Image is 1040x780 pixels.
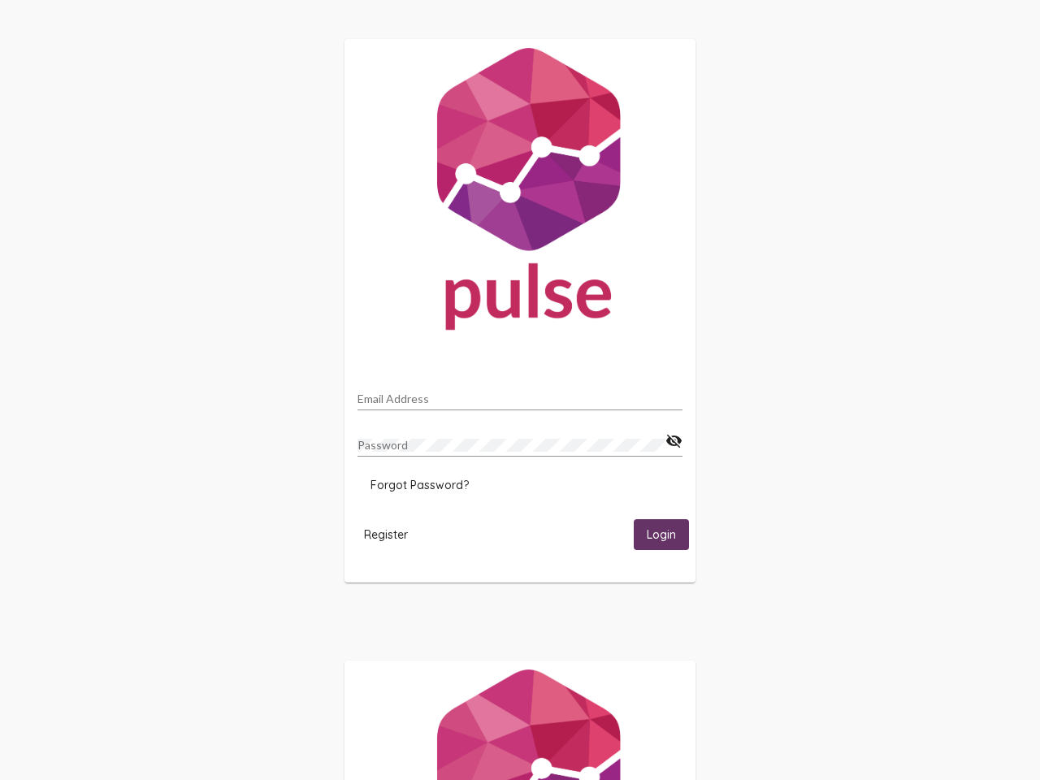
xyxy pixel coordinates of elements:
img: Pulse For Good Logo [344,39,695,346]
span: Register [364,527,408,542]
span: Login [647,528,676,543]
button: Forgot Password? [357,470,482,500]
button: Register [351,519,421,549]
mat-icon: visibility_off [665,431,682,451]
button: Login [634,519,689,549]
span: Forgot Password? [370,478,469,492]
